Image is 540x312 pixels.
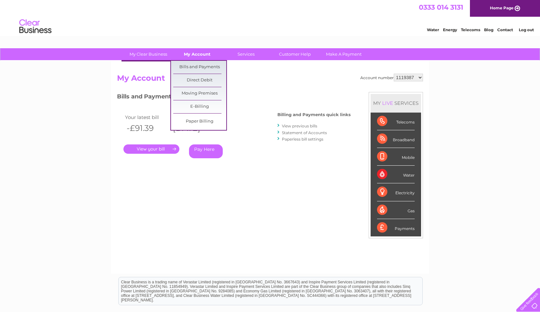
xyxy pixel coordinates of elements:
[170,122,216,135] th: [DATE]
[360,74,423,81] div: Account number
[381,100,394,106] div: LIVE
[123,144,179,154] a: .
[173,100,226,113] a: E-Billing
[119,4,422,31] div: Clear Business is a trading name of Verastar Limited (registered in [GEOGRAPHIC_DATA] No. 3667643...
[117,74,423,86] h2: My Account
[427,27,439,32] a: Water
[484,27,493,32] a: Blog
[268,48,321,60] a: Customer Help
[461,27,480,32] a: Telecoms
[377,183,415,201] div: Electricity
[519,27,534,32] a: Log out
[124,61,177,74] a: Login Details
[122,48,175,60] a: My Clear Business
[377,201,415,219] div: Gas
[282,130,327,135] a: Statement of Accounts
[497,27,513,32] a: Contact
[173,115,226,128] a: Paper Billing
[419,3,463,11] a: 0333 014 3131
[220,48,273,60] a: Services
[377,148,415,166] div: Mobile
[282,124,317,128] a: View previous bills
[377,219,415,236] div: Payments
[171,48,224,60] a: My Account
[377,113,415,130] div: Telecoms
[317,48,370,60] a: Make A Payment
[123,122,170,135] th: -£91.39
[377,130,415,148] div: Broadband
[277,112,351,117] h4: Billing and Payments quick links
[173,61,226,74] a: Bills and Payments
[443,27,457,32] a: Energy
[117,92,351,103] h3: Bills and Payments
[377,166,415,183] div: Water
[282,137,323,142] a: Paperless bill settings
[173,87,226,100] a: Moving Premises
[189,144,223,158] a: Pay Here
[19,17,52,36] img: logo.png
[371,94,421,112] div: MY SERVICES
[123,113,170,122] td: Your latest bill
[170,113,216,122] td: Invoice date
[173,74,226,87] a: Direct Debit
